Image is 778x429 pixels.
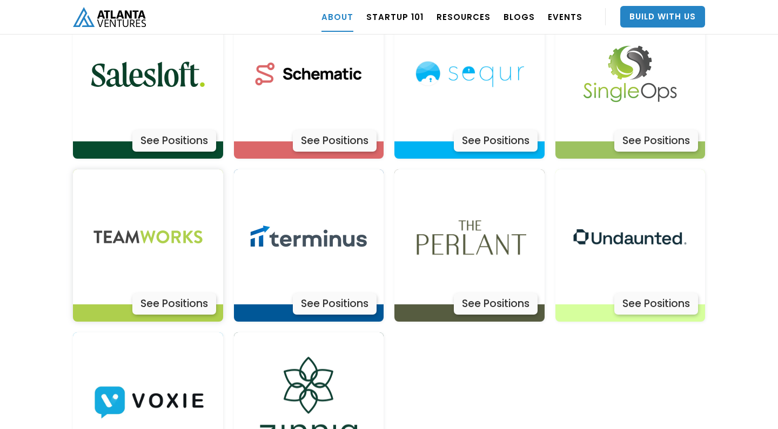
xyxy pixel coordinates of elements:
[614,293,698,315] div: See Positions
[234,169,384,322] a: Actively LearnSee Positions
[555,6,706,159] a: Actively LearnSee Positions
[614,130,698,152] div: See Positions
[241,169,376,304] img: Actively Learn
[394,6,545,159] a: Actively LearnSee Positions
[321,2,353,32] a: ABOUT
[73,6,223,159] a: Actively LearnSee Positions
[366,2,424,32] a: Startup 101
[132,293,216,315] div: See Positions
[402,6,537,141] img: Actively Learn
[241,6,376,141] img: Actively Learn
[293,293,377,315] div: See Positions
[81,169,216,304] img: Actively Learn
[73,169,223,322] a: Actively LearnSee Positions
[437,2,491,32] a: RESOURCES
[132,130,216,152] div: See Positions
[454,130,538,152] div: See Positions
[548,2,582,32] a: EVENTS
[562,6,697,141] img: Actively Learn
[504,2,535,32] a: BLOGS
[81,6,216,141] img: Actively Learn
[555,169,706,322] a: Actively LearnSee Positions
[293,130,377,152] div: See Positions
[620,6,705,28] a: Build With Us
[454,293,538,315] div: See Positions
[234,6,384,159] a: Actively LearnSee Positions
[402,169,537,304] img: Actively Learn
[394,169,545,322] a: Actively LearnSee Positions
[562,169,697,304] img: Actively Learn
